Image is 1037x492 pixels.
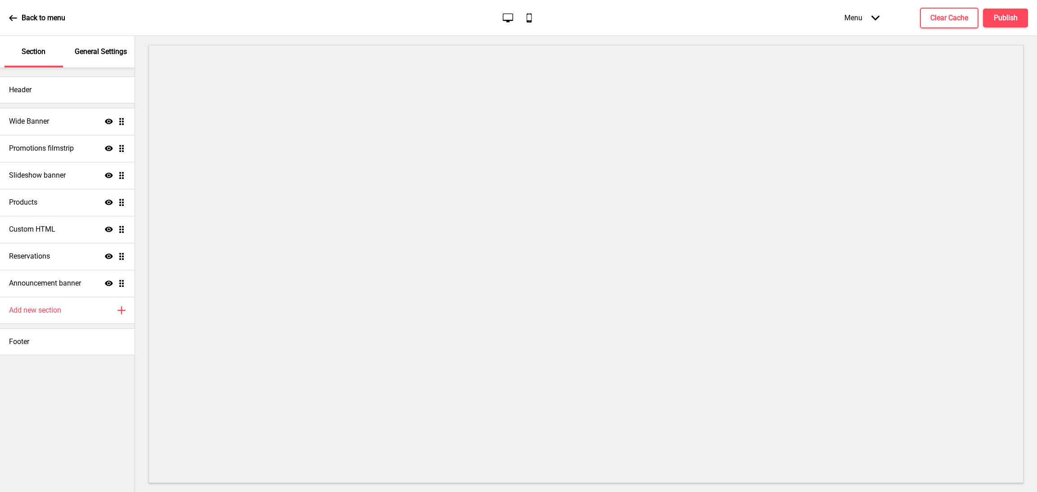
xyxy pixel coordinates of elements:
p: Back to menu [22,13,65,23]
p: General Settings [75,47,127,57]
h4: Wide Banner [9,116,49,126]
h4: Products [9,197,37,207]
h4: Header [9,85,32,95]
h4: Slideshow banner [9,170,66,180]
div: Menu [835,4,888,31]
h4: Announcement banner [9,278,81,288]
button: Publish [983,9,1028,27]
h4: Publish [994,13,1018,23]
button: Clear Cache [920,8,978,28]
h4: Reservations [9,251,50,261]
h4: Footer [9,337,29,347]
h4: Add new section [9,305,61,315]
h4: Custom HTML [9,224,55,234]
h4: Promotions filmstrip [9,143,74,153]
p: Section [22,47,45,57]
h4: Clear Cache [930,13,968,23]
a: Back to menu [9,6,65,30]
